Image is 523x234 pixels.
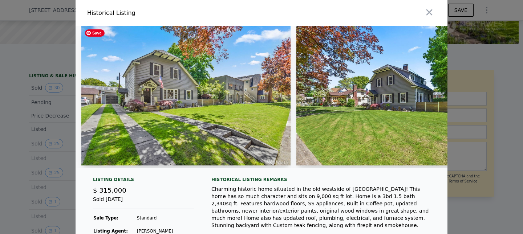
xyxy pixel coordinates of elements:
[211,185,436,229] div: Charming historic home situated in the old westside of [GEOGRAPHIC_DATA]! This home has so much c...
[93,177,194,185] div: Listing Details
[137,215,187,221] td: Standard
[211,177,436,182] div: Historical Listing remarks
[87,9,259,17] div: Historical Listing
[85,29,105,37] span: Save
[93,186,126,194] span: $ 315,000
[93,215,118,221] strong: Sale Type:
[93,196,194,209] div: Sold [DATE]
[93,229,128,234] strong: Listing Agent:
[296,26,506,165] img: Property Img
[81,26,291,165] img: Property Img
